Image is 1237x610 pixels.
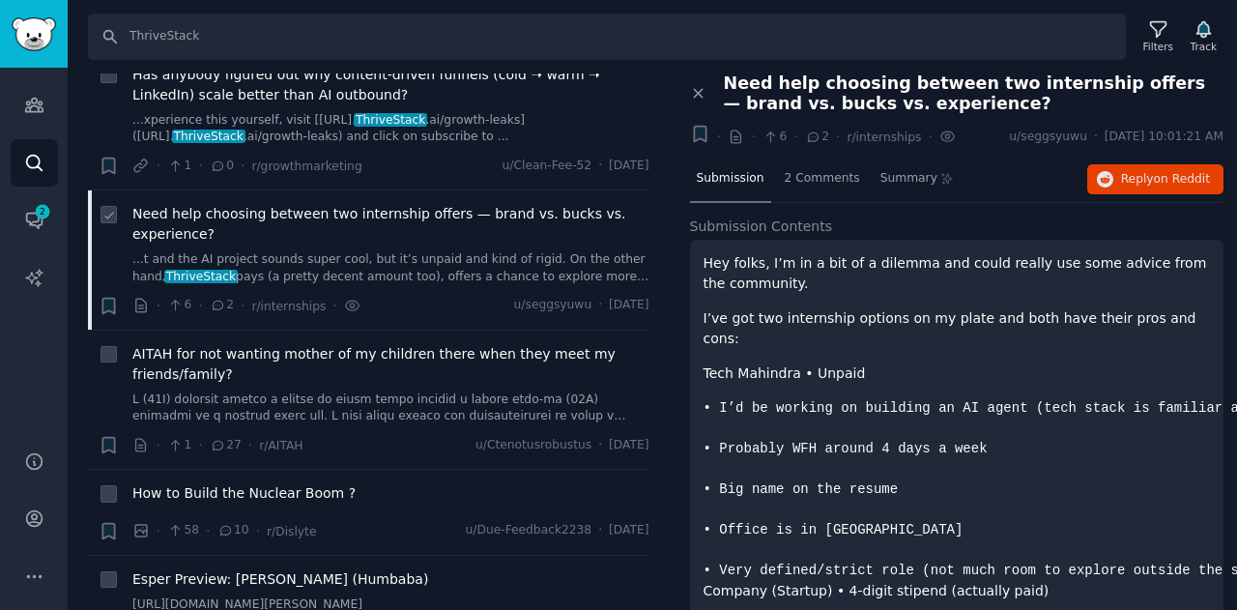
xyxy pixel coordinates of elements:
[514,297,592,314] span: u/seggsyuwu
[1184,16,1223,57] button: Track
[793,127,797,147] span: ·
[198,435,202,455] span: ·
[1009,129,1087,146] span: u/seggsyuwu
[167,522,199,539] span: 58
[132,569,428,590] a: Esper Preview: [PERSON_NAME] (Humbaba)
[167,437,191,454] span: 1
[332,296,336,316] span: ·
[762,129,787,146] span: 6
[210,158,234,175] span: 0
[132,344,649,385] a: AITAH for not wanting mother of my children there when they meet my friends/family?
[354,113,427,127] span: ThriveStack
[259,439,302,452] span: r/AITAH
[704,308,1211,349] p: I’ve got two internship options on my plate and both have their pros and cons:
[210,297,234,314] span: 2
[157,296,160,316] span: ·
[503,158,592,175] span: u/Clean-Fee-52
[12,17,56,51] img: GummySearch logo
[1191,40,1217,53] div: Track
[1143,40,1173,53] div: Filters
[267,525,316,538] span: r/Dislyte
[34,205,51,218] span: 2
[132,251,649,285] a: ...t and the AI project sounds super cool, but it’s unpaid and kind of rigid. On the other hand,T...
[1154,172,1210,186] span: on Reddit
[198,296,202,316] span: ·
[241,156,245,176] span: ·
[880,170,937,188] span: Summary
[172,130,245,143] span: ThriveStack
[704,581,1211,601] p: Company (Startup) • 4-digit stipend (actually paid)
[717,127,721,147] span: ·
[1105,129,1223,146] span: [DATE] 10:01:21 AM
[157,435,160,455] span: ·
[836,127,840,147] span: ·
[609,437,648,454] span: [DATE]
[251,160,361,173] span: r/growthmarketing
[598,437,602,454] span: ·
[598,297,602,314] span: ·
[251,300,326,313] span: r/internships
[167,158,191,175] span: 1
[132,204,649,245] a: Need help choosing between two internship offers — brand vs. bucks vs. experience?
[697,170,764,188] span: Submission
[609,297,648,314] span: [DATE]
[598,158,602,175] span: ·
[805,129,829,146] span: 2
[210,437,242,454] span: 27
[206,521,210,541] span: ·
[157,156,160,176] span: ·
[1121,171,1210,189] span: Reply
[466,522,592,539] span: u/Due-Feedback2238
[928,127,932,147] span: ·
[724,73,1224,114] span: Need help choosing between two internship offers — brand vs. bucks vs. experience?
[132,483,356,504] a: How to Build the Nuclear Boom ?
[690,217,833,237] span: Submission Contents
[164,270,238,283] span: ThriveStack
[132,392,649,425] a: L (41I) dolorsit ametco a elitse do eiusm tempo incidid u labore etdo-ma (02A) enimadmi ve q nost...
[1094,129,1098,146] span: ·
[248,435,252,455] span: ·
[256,521,260,541] span: ·
[609,158,648,175] span: [DATE]
[609,522,648,539] span: [DATE]
[785,170,860,188] span: 2 Comments
[847,131,921,144] span: r/internships
[598,522,602,539] span: ·
[241,296,245,316] span: ·
[157,521,160,541] span: ·
[217,522,249,539] span: 10
[132,65,649,105] a: Has anybody figured out why content-driven funnels (cold ➝ warm ➝ LinkedIn) scale better than AI ...
[11,196,58,244] a: 2
[167,297,191,314] span: 6
[704,363,1211,384] p: Tech Mahindra • Unpaid
[704,253,1211,294] p: Hey folks, I’m in a bit of a dilemma and could really use some advice from the community.
[475,437,591,454] span: u/Ctenotusrobustus
[88,14,1126,60] input: Search Keyword
[132,112,649,146] a: ...xperience this yourself, visit [[URL].ThriveStack.ai/growth-leaks]([URL].ThriveStack.ai/growth...
[1087,164,1223,195] button: Replyon Reddit
[198,156,202,176] span: ·
[751,127,755,147] span: ·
